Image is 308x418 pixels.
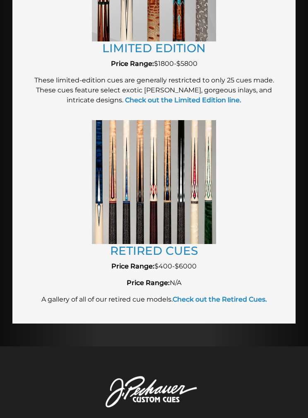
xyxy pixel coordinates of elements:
[127,279,170,287] strong: Price Range:
[25,278,283,288] p: N/A
[25,261,283,271] p: $400-$6000
[111,60,154,68] strong: Price Range:
[173,295,267,303] a: Check out the Retired Cues.
[25,295,283,304] p: A gallery of all of our retired cue models.
[125,96,241,104] strong: Check out the Limited Edition line.
[110,244,198,258] a: RETIRED CUES
[123,96,241,104] a: Check out the Limited Edition line.
[111,262,154,270] strong: Price Range:
[25,59,283,69] p: $1800-$5800
[25,75,283,105] p: These limited-edition cues are generally restricted to only 25 cues made. These cues feature sele...
[102,41,206,55] a: LIMITED EDITION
